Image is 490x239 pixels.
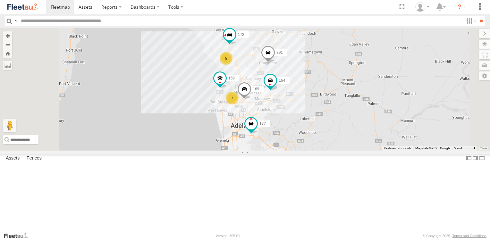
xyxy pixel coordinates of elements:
span: 177 [259,121,266,126]
label: Measure [3,61,12,70]
span: Map data ©2025 Google [415,146,450,150]
label: Dock Summary Table to the Left [466,154,472,163]
span: 159 [228,76,235,80]
button: Zoom Home [3,49,12,58]
span: 172 [238,32,244,37]
i: ? [454,2,465,12]
div: Arb Quin [413,2,432,12]
span: 164 [279,78,285,83]
span: 5 km [454,146,461,150]
button: Zoom in [3,31,12,40]
a: Terms [480,147,487,149]
a: Visit our Website [4,233,33,239]
label: Hide Summary Table [479,154,485,163]
button: Map Scale: 5 km per 40 pixels [452,146,477,151]
button: Keyboard shortcuts [384,146,411,151]
img: fleetsu-logo-horizontal.svg [6,3,40,11]
span: 391 [276,50,283,55]
div: Version: 305.01 [216,234,240,238]
button: Drag Pegman onto the map to open Street View [3,119,16,132]
label: Assets [3,154,23,163]
span: 169 [253,87,259,91]
label: Search Query [13,16,19,26]
button: Zoom out [3,40,12,49]
label: Map Settings [479,71,490,80]
label: Fences [23,154,45,163]
div: © Copyright 2025 - [423,234,486,238]
div: 7 [226,92,239,104]
label: Search Filter Options [464,16,477,26]
a: Terms and Conditions [452,234,486,238]
div: 5 [220,52,232,65]
label: Dock Summary Table to the Right [472,154,478,163]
